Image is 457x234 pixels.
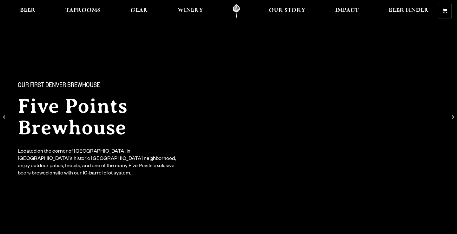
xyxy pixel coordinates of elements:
span: Our First Denver Brewhouse [18,82,100,90]
span: Impact [335,8,359,13]
a: Beer Finder [385,4,433,18]
span: Beer Finder [389,8,429,13]
a: Odell Home [224,4,248,18]
div: Located on the corner of [GEOGRAPHIC_DATA] in [GEOGRAPHIC_DATA]’s historic [GEOGRAPHIC_DATA] neig... [18,149,180,178]
span: Taprooms [65,8,100,13]
h2: Five Points Brewhouse [18,95,216,138]
span: Winery [178,8,203,13]
span: Our Story [269,8,305,13]
span: Gear [130,8,148,13]
a: Beer [16,4,40,18]
a: Winery [174,4,207,18]
span: Beer [20,8,36,13]
a: Our Story [265,4,309,18]
a: Gear [126,4,152,18]
a: Taprooms [61,4,104,18]
a: Impact [331,4,363,18]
